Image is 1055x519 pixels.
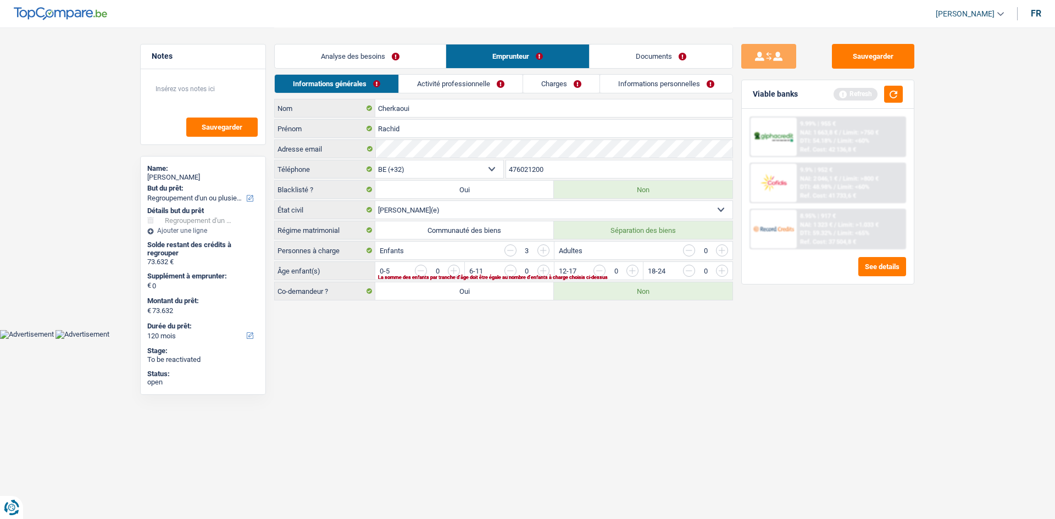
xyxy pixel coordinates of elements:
[801,166,833,174] div: 9.9% | 952 €
[801,120,836,127] div: 9.99% | 955 €
[275,120,375,137] label: Prénom
[147,241,259,258] div: Solde restant des crédits à regrouper
[378,275,696,280] div: La somme des enfants par tranche d'âge doit être égale au nombre d'enfants à charge choisis ci-de...
[375,282,554,300] label: Oui
[590,44,732,68] a: Documents
[858,257,906,276] button: See details
[186,118,258,137] button: Sauvegarder
[147,184,257,193] label: But du prêt:
[834,230,836,237] span: /
[559,247,582,254] label: Adultes
[275,140,375,158] label: Adresse email
[14,7,107,20] img: TopCompare Logo
[838,137,870,144] span: Limit: <60%
[801,146,857,153] div: Ref. Cost: 42 136,8 €
[147,258,259,266] div: 73.632 €
[600,75,732,93] a: Informations personnelles
[753,172,794,193] img: Cofidis
[554,282,732,300] label: Non
[147,322,257,331] label: Durée du prêt:
[380,247,404,254] label: Enfants
[506,160,733,178] input: 401020304
[801,213,836,220] div: 8.95% | 917 €
[843,175,879,182] span: Limit: >800 €
[55,330,109,339] img: Advertisement
[275,75,398,93] a: Informations générales
[147,173,259,182] div: [PERSON_NAME]
[147,306,151,315] span: €
[147,297,257,305] label: Montant du prêt:
[801,129,838,136] span: NAI: 1 663,8 €
[275,201,375,219] label: État civil
[275,242,375,259] label: Personnes à charge
[147,378,259,387] div: open
[147,272,257,281] label: Supplément à emprunter:
[838,230,870,237] span: Limit: <65%
[275,282,375,300] label: Co-demandeur ?
[375,181,554,198] label: Oui
[446,44,589,68] a: Emprunteur
[523,75,599,93] a: Charges
[753,90,798,99] div: Viable banks
[399,75,523,93] a: Activité professionnelle
[147,370,259,378] div: Status:
[147,207,259,215] div: Détails but du prêt
[1031,8,1041,19] div: fr
[838,183,870,191] span: Limit: <60%
[843,129,879,136] span: Limit: >750 €
[152,52,254,61] h5: Notes
[801,238,857,245] div: Ref. Cost: 37 504,8 €
[927,5,1004,23] a: [PERSON_NAME]
[275,99,375,117] label: Nom
[801,183,832,191] span: DTI: 48.98%
[147,347,259,355] div: Stage:
[834,88,878,100] div: Refresh
[801,230,832,237] span: DTI: 59.32%
[753,219,794,239] img: Record Credits
[554,221,732,239] label: Séparation des biens
[275,44,446,68] a: Analyse des besoins
[801,175,838,182] span: NAI: 2 046,1 €
[275,221,375,239] label: Régime matrimonial
[839,221,879,228] span: Limit: >1.033 €
[801,221,833,228] span: NAI: 1 323 €
[554,181,732,198] label: Non
[275,181,375,198] label: Blacklisté ?
[147,227,259,235] div: Ajouter une ligne
[380,267,390,275] label: 0-5
[275,160,375,178] label: Téléphone
[936,9,995,19] span: [PERSON_NAME]
[147,355,259,364] div: To be reactivated
[432,267,442,275] div: 0
[375,221,554,239] label: Communauté des biens
[522,247,532,254] div: 3
[701,247,710,254] div: 0
[147,164,259,173] div: Name:
[801,192,857,199] div: Ref. Cost: 41 733,6 €
[202,124,242,131] span: Sauvegarder
[147,281,151,290] span: €
[840,175,842,182] span: /
[834,183,836,191] span: /
[801,137,832,144] span: DTI: 54.18%
[834,137,836,144] span: /
[840,129,842,136] span: /
[753,131,794,143] img: AlphaCredit
[275,262,375,280] label: Âge enfant(s)
[832,44,914,69] button: Sauvegarder
[835,221,837,228] span: /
